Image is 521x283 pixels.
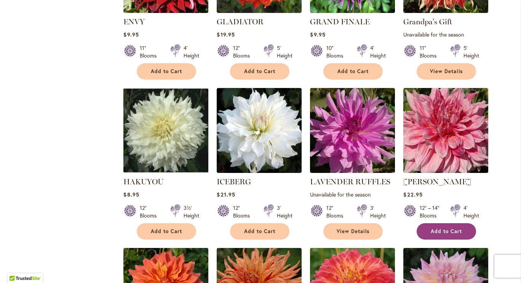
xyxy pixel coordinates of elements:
[370,204,386,219] div: 3' Height
[233,204,254,219] div: 12" Blooms
[463,204,479,219] div: 4' Height
[403,31,488,38] p: Unavailable for the season
[230,63,289,80] button: Add to Cart
[417,223,476,240] button: Add to Cart
[310,31,325,38] span: $9.95
[233,44,254,59] div: 12" Blooms
[123,7,208,14] a: Envy
[403,88,488,173] img: MAKI
[137,223,196,240] button: Add to Cart
[184,44,199,59] div: 4' Height
[430,68,463,75] span: View Details
[217,191,235,198] span: $21.95
[403,167,488,174] a: MAKI
[420,204,441,219] div: 12" – 14" Blooms
[370,44,386,59] div: 4' Height
[217,31,235,38] span: $19.95
[337,228,369,235] span: View Details
[123,31,139,38] span: $9.95
[420,44,441,59] div: 11" Blooms
[137,63,196,80] button: Add to Cart
[310,167,395,174] a: LAVENDER RUFFLES
[217,177,251,186] a: ICEBERG
[184,204,199,219] div: 3½' Height
[123,88,208,173] img: Hakuyou
[323,63,383,80] button: Add to Cart
[310,7,395,14] a: Grand Finale
[217,17,264,26] a: GLADIATOR
[403,17,452,26] a: Grandpa's Gift
[123,167,208,174] a: Hakuyou
[463,44,479,59] div: 5' Height
[326,44,348,59] div: 10" Blooms
[310,191,395,198] p: Unavailable for the season
[403,7,488,14] a: Grandpa's Gift
[277,204,292,219] div: 3' Height
[403,177,471,186] a: [PERSON_NAME]
[337,68,369,75] span: Add to Cart
[403,191,422,198] span: $22.95
[417,63,476,80] a: View Details
[230,223,289,240] button: Add to Cart
[217,167,302,174] a: ICEBERG
[217,88,302,173] img: ICEBERG
[123,17,145,26] a: ENVY
[123,177,164,186] a: HAKUYOU
[323,223,383,240] a: View Details
[217,7,302,14] a: Gladiator
[151,228,182,235] span: Add to Cart
[123,191,139,198] span: $8.95
[431,228,462,235] span: Add to Cart
[310,17,370,26] a: GRAND FINALE
[310,88,395,173] img: LAVENDER RUFFLES
[140,44,161,59] div: 11" Blooms
[326,204,348,219] div: 12" Blooms
[277,44,292,59] div: 5' Height
[140,204,161,219] div: 12" Blooms
[151,68,182,75] span: Add to Cart
[244,228,275,235] span: Add to Cart
[310,177,390,186] a: LAVENDER RUFFLES
[244,68,275,75] span: Add to Cart
[6,256,27,277] iframe: Launch Accessibility Center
